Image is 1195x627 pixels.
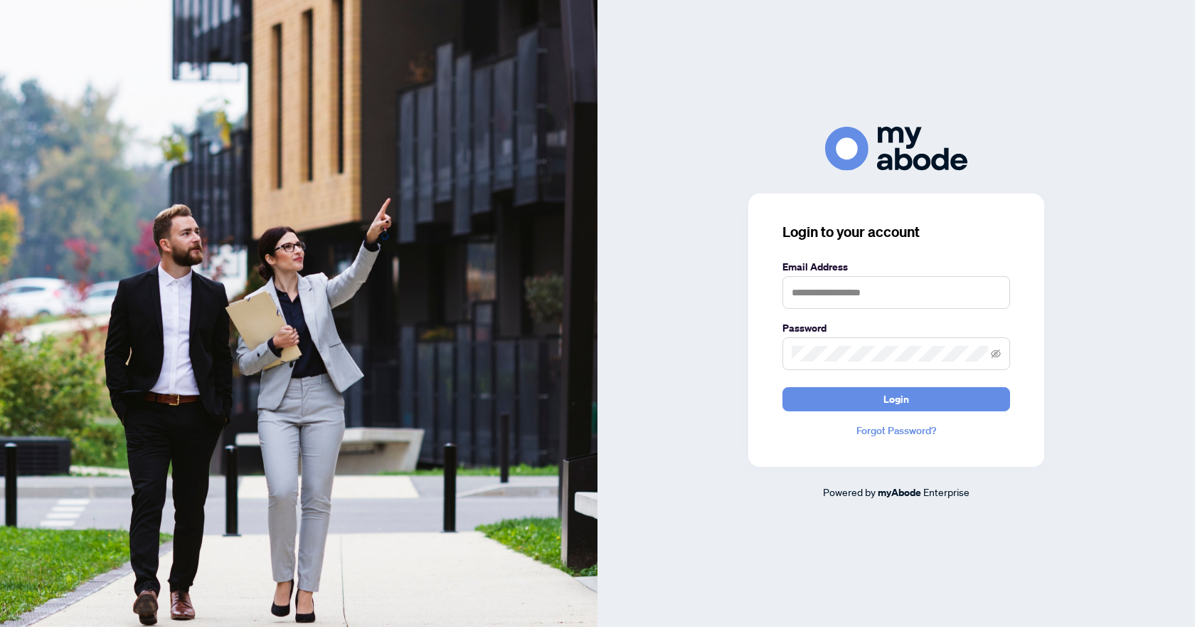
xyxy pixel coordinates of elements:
label: Email Address [782,259,1010,275]
span: eye-invisible [991,349,1001,359]
a: myAbode [878,485,921,500]
img: ma-logo [825,127,967,170]
h3: Login to your account [782,222,1010,242]
span: Enterprise [923,485,970,498]
span: Login [883,388,909,411]
span: Powered by [823,485,876,498]
a: Forgot Password? [782,423,1010,438]
label: Password [782,320,1010,336]
button: Login [782,387,1010,411]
